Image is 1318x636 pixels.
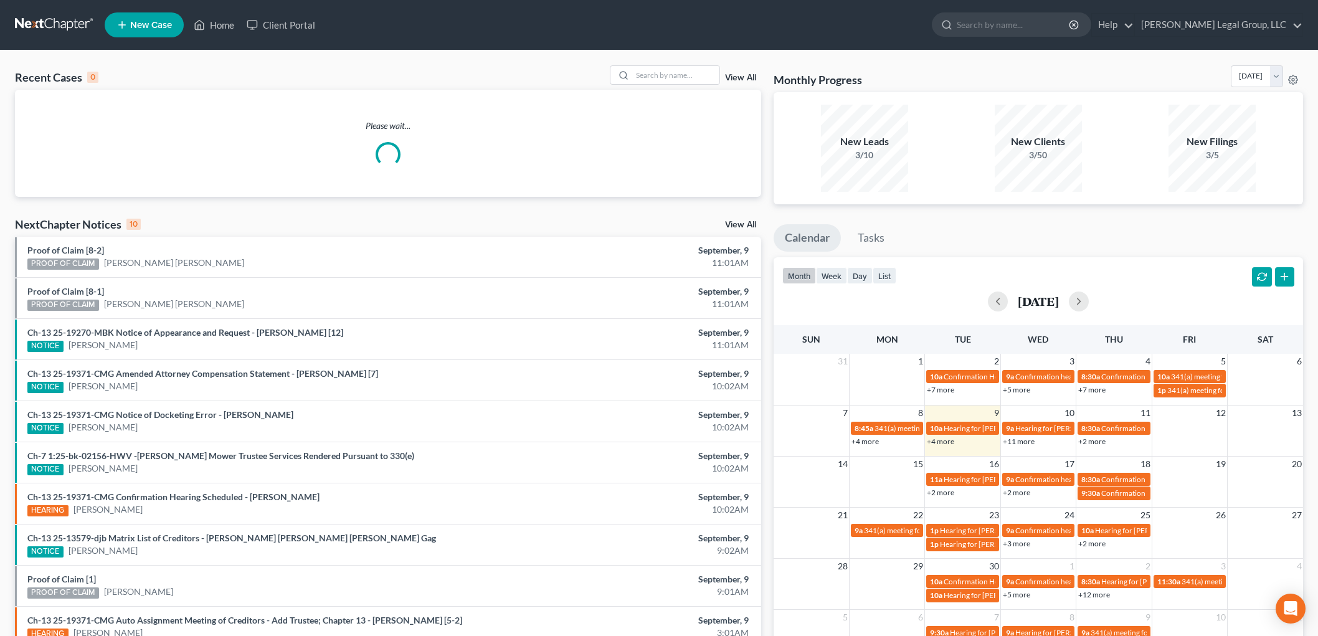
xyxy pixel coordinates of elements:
span: 30 [988,559,1000,574]
a: Calendar [774,224,841,252]
span: 19 [1215,457,1227,472]
a: Help [1092,14,1134,36]
a: Client Portal [240,14,321,36]
div: September, 9 [516,573,749,586]
div: 3/10 [821,149,908,161]
div: NOTICE [27,341,64,352]
span: Hearing for [PERSON_NAME] [944,475,1041,484]
h3: Monthly Progress [774,72,862,87]
span: 31 [837,354,849,369]
span: 10a [930,372,942,381]
span: Wed [1028,334,1048,344]
div: NOTICE [27,382,64,393]
span: 1p [1157,386,1166,395]
span: 25 [1139,508,1152,523]
div: 10:02AM [516,380,749,392]
span: 8 [1068,610,1076,625]
span: 17 [1063,457,1076,472]
span: Sat [1258,334,1273,344]
span: 2 [993,354,1000,369]
span: 10a [930,577,942,586]
div: 3/5 [1169,149,1256,161]
a: [PERSON_NAME] Legal Group, LLC [1135,14,1302,36]
span: Confirmation Hearing for [PERSON_NAME] [1101,488,1244,498]
div: 10:02AM [516,462,749,475]
a: Home [187,14,240,36]
span: 14 [837,457,849,472]
span: 11a [930,475,942,484]
span: Hearing for [PERSON_NAME] [940,526,1037,535]
a: [PERSON_NAME] [69,421,138,434]
div: PROOF OF CLAIM [27,587,99,599]
div: PROOF OF CLAIM [27,300,99,311]
span: 6 [1296,354,1303,369]
div: PROOF OF CLAIM [27,259,99,270]
span: 4 [1144,354,1152,369]
span: 13 [1291,406,1303,420]
a: Ch-13 25-19371-CMG Auto Assignment Meeting of Creditors - Add Trustee; Chapter 13 - [PERSON_NAME]... [27,615,462,625]
span: 11 [1139,406,1152,420]
div: 9:01AM [516,586,749,598]
div: New Filings [1169,135,1256,149]
span: 341(a) meeting for [PERSON_NAME] [864,526,984,535]
a: +11 more [1003,437,1035,446]
div: Recent Cases [15,70,98,85]
span: Confirmation hearing for [PERSON_NAME] [PERSON_NAME] [1101,475,1302,484]
a: +5 more [1003,385,1030,394]
span: 8:30a [1081,475,1100,484]
div: New Leads [821,135,908,149]
div: September, 9 [516,409,749,421]
span: Hearing for [PERSON_NAME] [1101,577,1198,586]
span: Confirmation Hearing for [PERSON_NAME] [PERSON_NAME] [944,372,1146,381]
span: Confirmation hearing for [PERSON_NAME] [1015,577,1157,586]
span: Confirmation Hearing for [PERSON_NAME] [944,577,1086,586]
a: [PERSON_NAME] [PERSON_NAME] [104,257,244,269]
p: Please wait... [15,120,761,132]
a: [PERSON_NAME] [73,503,143,516]
span: Confirmation hearing for [PERSON_NAME] [1101,424,1243,433]
div: 3/50 [995,149,1082,161]
div: HEARING [27,505,69,516]
span: 9 [1144,610,1152,625]
a: +5 more [1003,590,1030,599]
div: NOTICE [27,423,64,434]
span: 341(a) meeting for [PERSON_NAME] [1167,386,1287,395]
div: 10 [126,219,141,230]
button: month [782,267,816,284]
span: 8:30a [1081,372,1100,381]
span: 27 [1291,508,1303,523]
span: 341(a) meeting for [PERSON_NAME] [875,424,995,433]
span: 23 [988,508,1000,523]
a: [PERSON_NAME] [104,586,173,598]
button: week [816,267,847,284]
span: 1 [1068,559,1076,574]
div: NOTICE [27,464,64,475]
span: 8:30a [1081,577,1100,586]
a: +2 more [1078,539,1106,548]
span: 7 [993,610,1000,625]
span: 26 [1215,508,1227,523]
div: September, 9 [516,285,749,298]
button: day [847,267,873,284]
span: 10a [930,591,942,600]
span: 22 [912,508,924,523]
a: +2 more [1003,488,1030,497]
span: 3 [1220,559,1227,574]
span: 10 [1063,406,1076,420]
span: 4 [1296,559,1303,574]
span: 9a [855,526,863,535]
span: Hearing for [PERSON_NAME] [1095,526,1192,535]
span: Confirmation hearing for [PERSON_NAME] [1101,372,1243,381]
span: Confirmation hearing for [PERSON_NAME] [1015,372,1157,381]
span: 7 [842,406,849,420]
div: NOTICE [27,546,64,558]
span: Sun [802,334,820,344]
div: NextChapter Notices [15,217,141,232]
a: +7 more [1078,385,1106,394]
a: View All [725,74,756,82]
a: Ch-7 1:25-bk-02156-HWV -[PERSON_NAME] Mower Trustee Services Rendered Pursuant to 330(e) [27,450,414,461]
span: 8:30a [1081,424,1100,433]
a: Ch-13 25-19371-CMG Confirmation Hearing Scheduled - [PERSON_NAME] [27,491,320,502]
div: 0 [87,72,98,83]
span: 28 [837,559,849,574]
